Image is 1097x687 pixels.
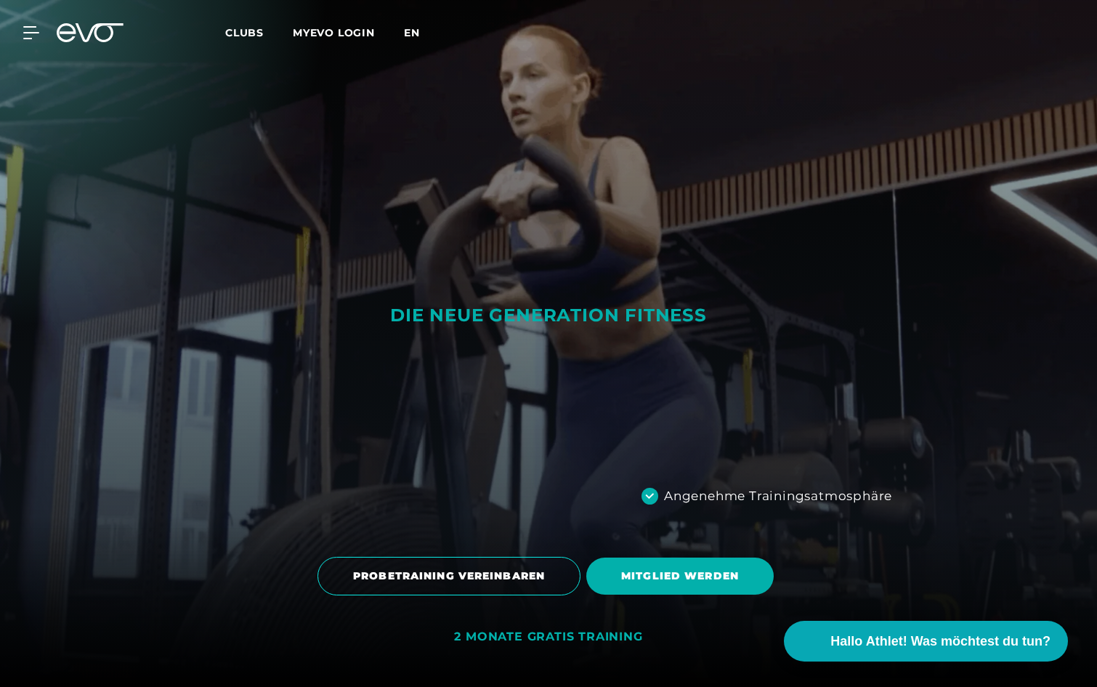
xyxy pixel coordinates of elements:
[317,546,586,606] a: PROBETRAINING VEREINBAREN
[621,569,739,584] span: MITGLIED WERDEN
[586,547,780,606] a: MITGLIED WERDEN
[404,26,420,39] span: en
[299,304,798,327] div: DIE NEUE GENERATION FITNESS
[353,569,545,584] span: PROBETRAINING VEREINBAREN
[830,632,1051,651] span: Hallo Athlet! Was möchtest du tun?
[664,487,892,506] div: Angenehme Trainingsatmosphäre
[225,26,264,39] span: Clubs
[225,25,293,39] a: Clubs
[404,25,437,41] a: en
[784,621,1068,662] button: Hallo Athlet! Was möchtest du tun?
[293,26,375,39] a: MYEVO LOGIN
[454,630,642,645] div: 2 MONATE GRATIS TRAINING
